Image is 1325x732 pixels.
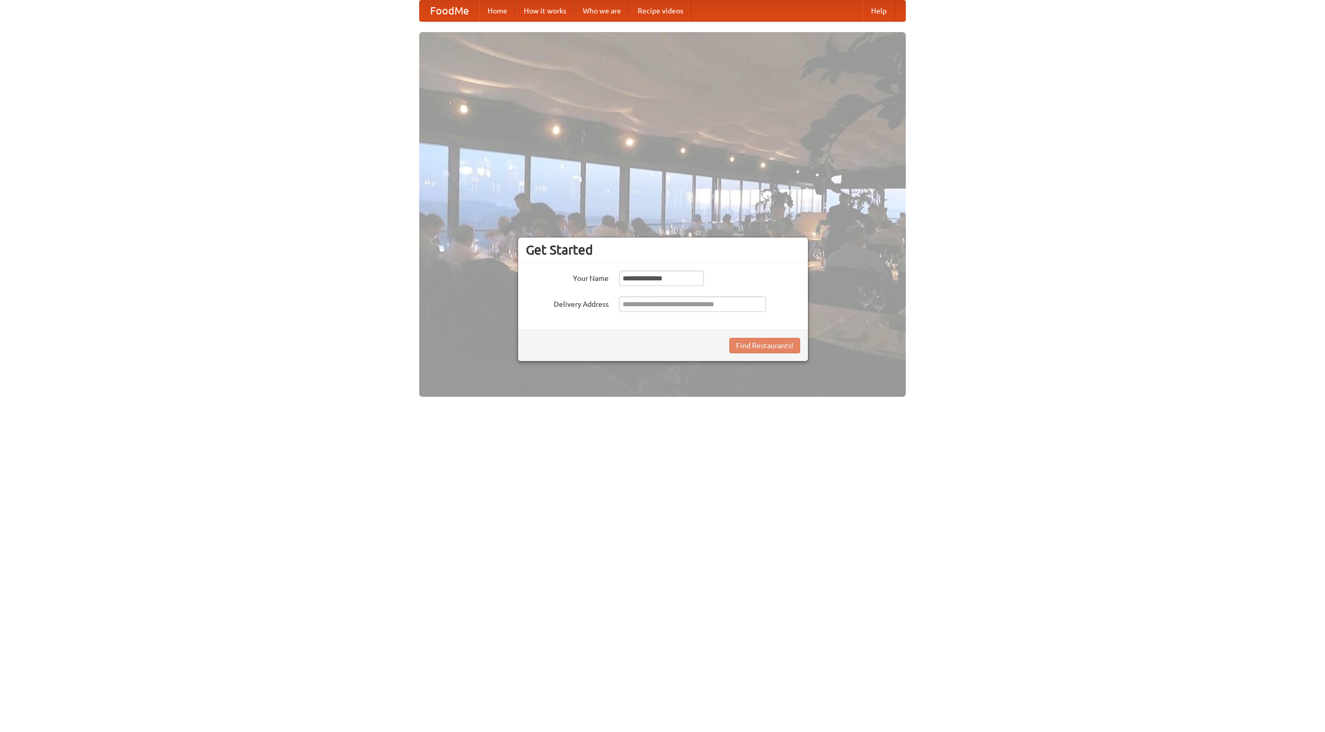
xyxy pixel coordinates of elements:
a: Recipe videos [629,1,691,21]
button: Find Restaurants! [729,338,800,353]
label: Your Name [526,271,609,283]
a: Help [863,1,895,21]
a: Who we are [575,1,629,21]
label: Delivery Address [526,296,609,309]
h3: Get Started [526,242,800,258]
a: Home [479,1,516,21]
a: How it works [516,1,575,21]
a: FoodMe [420,1,479,21]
